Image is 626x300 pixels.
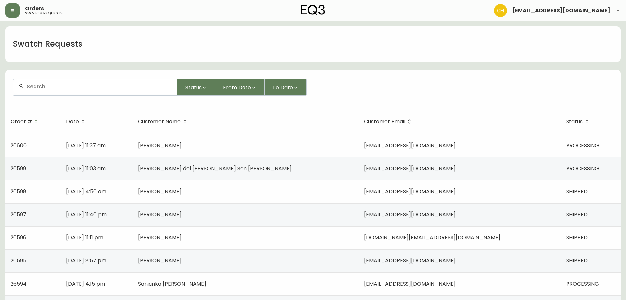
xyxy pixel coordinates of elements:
[223,83,251,92] span: From Date
[13,39,82,50] h1: Swatch Requests
[66,142,106,149] span: [DATE] 11:37 am
[265,79,307,96] button: To Date
[185,83,202,92] span: Status
[66,234,103,241] span: [DATE] 11:11 pm
[566,234,588,241] span: SHIPPED
[364,211,456,218] span: [EMAIL_ADDRESS][DOMAIN_NAME]
[66,257,106,264] span: [DATE] 8:57 pm
[25,11,63,15] h5: swatch requests
[66,119,87,124] span: Date
[11,165,26,172] span: 26599
[138,280,206,287] span: Sanianka [PERSON_NAME]
[11,120,32,123] span: Order #
[566,119,591,124] span: Status
[566,142,599,149] span: PROCESSING
[66,120,79,123] span: Date
[364,188,456,195] span: [EMAIL_ADDRESS][DOMAIN_NAME]
[11,142,27,149] span: 26600
[364,142,456,149] span: [EMAIL_ADDRESS][DOMAIN_NAME]
[66,188,106,195] span: [DATE] 4:56 am
[25,6,44,11] span: Orders
[566,188,588,195] span: SHIPPED
[494,4,507,17] img: 6288462cea190ebb98a2c2f3c744dd7e
[138,142,182,149] span: [PERSON_NAME]
[364,165,456,172] span: [EMAIL_ADDRESS][DOMAIN_NAME]
[566,280,599,287] span: PROCESSING
[512,8,610,13] span: [EMAIL_ADDRESS][DOMAIN_NAME]
[11,119,40,124] span: Order #
[138,188,182,195] span: [PERSON_NAME]
[566,257,588,264] span: SHIPPED
[66,280,105,287] span: [DATE] 4:15 pm
[11,257,26,264] span: 26595
[364,120,405,123] span: Customer Email
[138,234,182,241] span: [PERSON_NAME]
[138,119,189,124] span: Customer Name
[364,234,500,241] span: [DOMAIN_NAME][EMAIL_ADDRESS][DOMAIN_NAME]
[11,234,26,241] span: 26596
[364,280,456,287] span: [EMAIL_ADDRESS][DOMAIN_NAME]
[11,211,26,218] span: 26597
[27,83,172,90] input: Search
[11,280,27,287] span: 26594
[566,120,583,123] span: Status
[66,211,107,218] span: [DATE] 11:46 pm
[272,83,293,92] span: To Date
[215,79,265,96] button: From Date
[138,211,182,218] span: [PERSON_NAME]
[566,165,599,172] span: PROCESSING
[66,165,106,172] span: [DATE] 11:03 am
[301,5,325,15] img: logo
[11,188,26,195] span: 26598
[138,165,292,172] span: [PERSON_NAME] del [PERSON_NAME] San [PERSON_NAME]
[177,79,215,96] button: Status
[364,257,456,264] span: [EMAIL_ADDRESS][DOMAIN_NAME]
[566,211,588,218] span: SHIPPED
[138,257,182,264] span: [PERSON_NAME]
[364,119,414,124] span: Customer Email
[138,120,181,123] span: Customer Name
